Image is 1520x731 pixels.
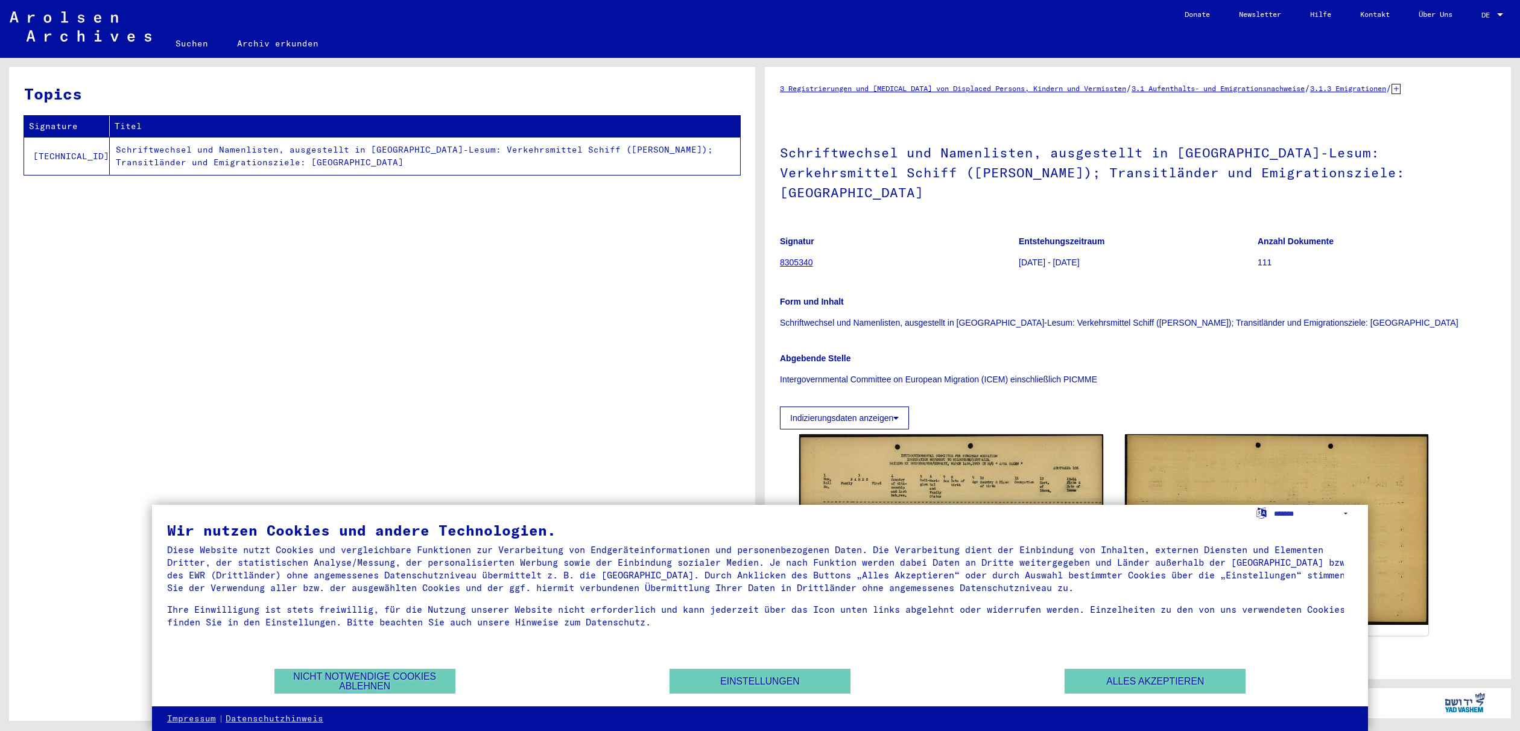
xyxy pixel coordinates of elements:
h1: Schriftwechsel und Namenlisten, ausgestellt in [GEOGRAPHIC_DATA]-Lesum: Verkehrsmittel Schiff ([P... [780,125,1496,218]
b: Abgebende Stelle [780,353,850,363]
img: 002.jpg [1125,434,1429,625]
b: Entstehungszeitraum [1019,236,1104,246]
a: 3 Registrierungen und [MEDICAL_DATA] von Displaced Persons, Kindern und Vermissten [780,84,1126,93]
img: Arolsen_neg.svg [10,11,151,42]
a: 3.1 Aufenthalts- und Emigrationsnachweise [1132,84,1305,93]
p: [DATE] - [DATE] [1019,256,1257,269]
b: Anzahl Dokumente [1258,236,1334,246]
span: DE [1481,11,1495,19]
td: [TECHNICAL_ID] [24,137,110,175]
span: / [1126,83,1132,93]
th: Titel [110,116,740,137]
button: Indizierungsdaten anzeigen [780,407,909,429]
a: Datenschutzhinweis [226,713,323,725]
span: / [1305,83,1310,93]
a: 8305340 [780,258,813,267]
img: 001.jpg [799,434,1103,625]
span: / [1386,83,1392,93]
p: Schriftwechsel und Namenlisten, ausgestellt in [GEOGRAPHIC_DATA]-Lesum: Verkehrsmittel Schiff ([P... [780,317,1496,329]
button: Alles akzeptieren [1065,669,1246,694]
p: 111 [1258,256,1496,269]
th: Signature [24,116,110,137]
button: Nicht notwendige Cookies ablehnen [274,669,455,694]
h3: Topics [24,82,739,106]
div: Wir nutzen Cookies und andere Technologien. [167,523,1353,537]
img: yv_logo.png [1442,688,1487,718]
a: Impressum [167,713,216,725]
p: Intergovernmental Committee on European Migration (ICEM) einschließlich PICMME [780,373,1496,386]
div: Ihre Einwilligung ist stets freiwillig, für die Nutzung unserer Website nicht erforderlich und ka... [167,603,1353,628]
a: Archiv erkunden [223,29,333,58]
label: Sprache auswählen [1255,507,1268,518]
button: Einstellungen [670,669,850,694]
b: Signatur [780,236,814,246]
b: Form und Inhalt [780,297,844,306]
td: Schriftwechsel und Namenlisten, ausgestellt in [GEOGRAPHIC_DATA]-Lesum: Verkehrsmittel Schiff ([P... [110,137,740,175]
a: 3.1.3 Emigrationen [1310,84,1386,93]
select: Sprache auswählen [1274,505,1353,522]
div: Diese Website nutzt Cookies und vergleichbare Funktionen zur Verarbeitung von Endgeräteinformatio... [167,543,1353,594]
a: Suchen [161,29,223,58]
